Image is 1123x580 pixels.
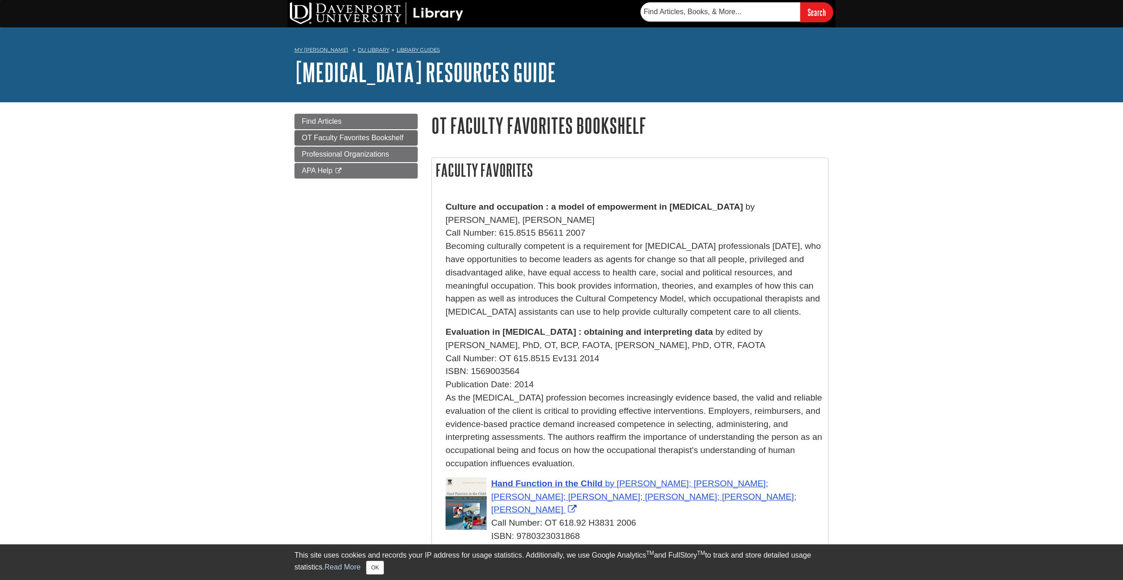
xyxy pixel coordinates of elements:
div: Call Number: OT 615.8515 Ev131 2014 [446,352,824,365]
a: OT Faculty Favorites Bookshelf [294,130,418,146]
a: DU Library [358,47,389,53]
span: [PERSON_NAME], [PERSON_NAME] [446,215,594,225]
a: Link opens in new window [491,479,797,515]
div: Publication Date: [DATE] [446,543,824,556]
span: by [715,327,724,337]
span: [PERSON_NAME]; [PERSON_NAME]; [PERSON_NAME]; [PERSON_NAME]; [PERSON_NAME]; [PERSON_NAME]; [PERSON... [491,479,797,515]
span: Culture and occupation : a model of empowerment in [MEDICAL_DATA] [446,202,743,211]
span: APA Help [302,167,332,174]
div: ISBN: 9780323031868 [446,530,824,543]
input: Find Articles, Books, & More... [640,2,800,21]
span: by [745,202,755,211]
h2: Faculty Favorites [432,158,828,182]
span: edited by [PERSON_NAME], PhD, OT, BCP, FAOTA, [PERSON_NAME], PhD, OTR, FAOTA [446,327,766,350]
div: Call Number: OT 618.92 H3831 2006 [446,517,824,530]
div: As the [MEDICAL_DATA] profession becomes increasingly evidence based, the valid and reliable eval... [446,391,824,470]
h1: OT Faculty Favorites Bookshelf [431,114,829,137]
span: OT Faculty Favorites Bookshelf [302,134,404,142]
span: Professional Organizations [302,150,389,158]
button: Close [366,561,384,575]
a: Professional Organizations [294,147,418,162]
span: by [605,479,614,488]
a: Find Articles [294,114,418,129]
a: APA Help [294,163,418,179]
a: [MEDICAL_DATA] Resources Guide [294,58,556,86]
div: Guide Page Menu [294,114,418,179]
div: This site uses cookies and records your IP address for usage statistics. Additionally, we use Goo... [294,550,829,575]
a: Read More [325,563,361,571]
nav: breadcrumb [294,44,829,58]
a: Library Guides [397,47,440,53]
sup: TM [646,550,654,556]
span: Find Articles [302,117,341,125]
div: Becoming culturally competent is a requirement for [MEDICAL_DATA] professionals [DATE], who have ... [446,240,824,319]
a: My [PERSON_NAME] [294,46,348,54]
img: DU Library [290,2,463,24]
div: ISBN: 1569003564 [446,365,824,378]
span: Hand Function in the Child [491,479,603,488]
sup: TM [697,550,705,556]
span: Evaluation in [MEDICAL_DATA] : obtaining and interpreting data [446,327,713,337]
div: Publication Date: 2014 [446,378,824,391]
i: This link opens in a new window [335,168,342,174]
div: Call Number: 615.8515 B5611 2007 [446,227,824,240]
form: Searches DU Library's articles, books, and more [640,2,833,22]
input: Search [800,2,833,22]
